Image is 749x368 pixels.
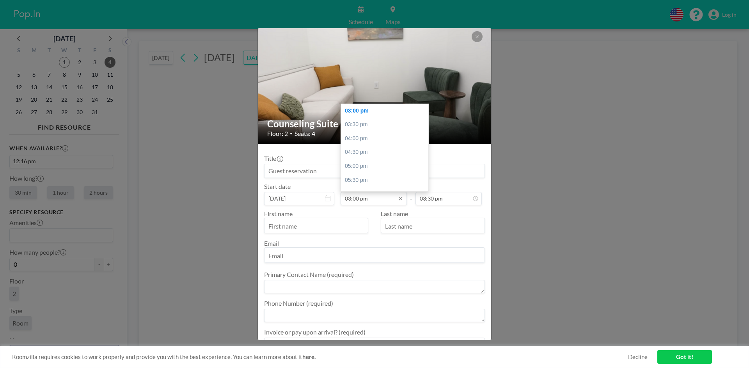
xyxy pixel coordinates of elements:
[264,164,485,178] input: Guest reservation
[264,183,291,190] label: Start date
[258,21,492,151] img: 537.png
[264,220,368,233] input: First name
[341,159,432,173] div: 05:00 pm
[267,130,288,137] span: Floor: 2
[410,185,412,202] span: -
[264,210,293,217] label: First name
[264,299,333,307] label: Phone Number (required)
[264,328,366,336] label: Invoice or pay upon arrival? (required)
[341,145,432,159] div: 04:30 pm
[264,249,485,262] input: Email
[264,155,282,162] label: Title
[341,187,432,201] div: 06:00 pm
[295,130,315,137] span: Seats: 4
[381,210,408,217] label: Last name
[302,353,316,360] a: here.
[264,239,279,247] label: Email
[341,132,432,146] div: 04:00 pm
[12,353,628,361] span: Roomzilla requires cookies to work properly and provide you with the best experience. You can lea...
[381,220,485,233] input: Last name
[341,104,432,118] div: 03:00 pm
[290,130,293,136] span: •
[264,271,354,278] label: Primary Contact Name (required)
[341,173,432,187] div: 05:30 pm
[341,118,432,132] div: 03:30 pm
[267,118,483,130] h2: Counseling Suite
[628,353,648,361] a: Decline
[657,350,712,364] a: Got it!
